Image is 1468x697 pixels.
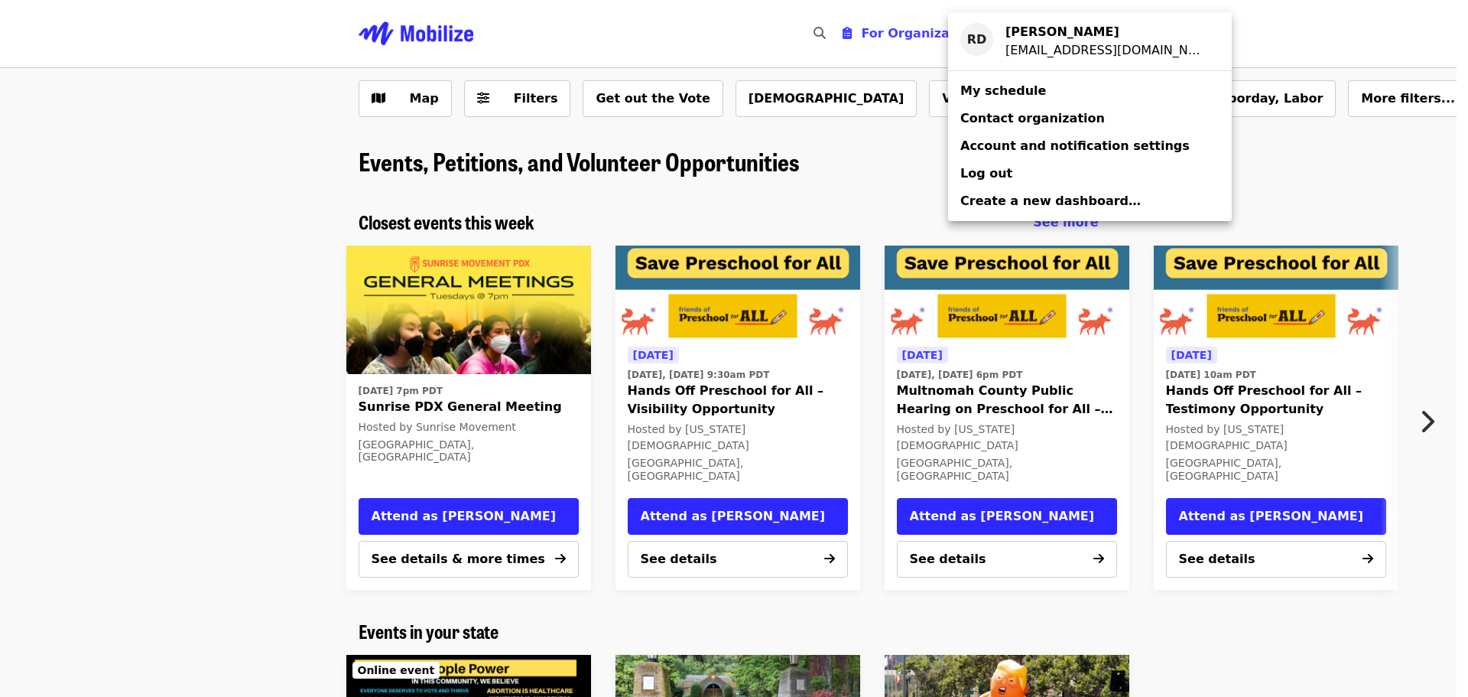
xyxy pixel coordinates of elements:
a: Create a new dashboard… [948,187,1232,215]
a: My schedule [948,77,1232,105]
div: RD [960,23,993,56]
span: Log out [960,166,1012,181]
div: Russel Donohue [1005,23,1207,41]
a: RD[PERSON_NAME][EMAIL_ADDRESS][DOMAIN_NAME] [948,18,1232,64]
a: Account and notification settings [948,132,1232,160]
span: Create a new dashboard… [960,194,1141,208]
span: My schedule [960,83,1046,98]
a: Contact organization [948,105,1232,132]
a: Log out [948,160,1232,187]
div: russeldonohue@gmail.com [1005,41,1207,60]
span: Account and notification settings [960,138,1190,153]
span: Contact organization [960,111,1105,125]
strong: [PERSON_NAME] [1005,24,1119,39]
